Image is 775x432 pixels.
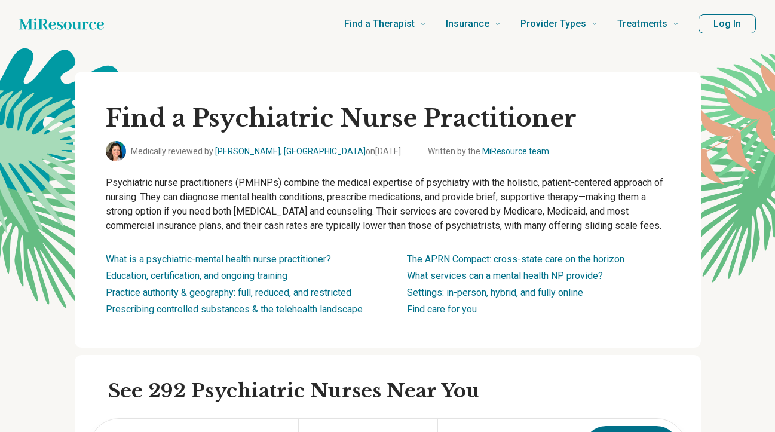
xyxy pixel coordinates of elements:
[19,12,104,36] a: Home page
[428,145,549,158] span: Written by the
[344,16,415,32] span: Find a Therapist
[106,253,331,265] a: What is a psychiatric-mental health nurse practitioner?
[106,176,670,233] p: Psychiatric nurse practitioners (PMHNPs) combine the medical expertise of psychiatry with the hol...
[106,304,363,315] a: Prescribing controlled substances & the telehealth landscape
[407,304,477,315] a: Find care for you
[617,16,667,32] span: Treatments
[520,16,586,32] span: Provider Types
[482,146,549,156] a: MiResource team
[407,270,603,281] a: What services can a mental health NP provide?
[699,14,756,33] button: Log In
[131,145,401,158] span: Medically reviewed by
[446,16,489,32] span: Insurance
[106,270,287,281] a: Education, certification, and ongoing training
[108,379,687,404] h2: See 292 Psychiatric Nurses Near You
[106,287,351,298] a: Practice authority & geography: full, reduced, and restricted
[407,287,583,298] a: Settings: in-person, hybrid, and fully online
[215,146,366,156] a: [PERSON_NAME], [GEOGRAPHIC_DATA]
[106,103,670,134] h1: Find a Psychiatric Nurse Practitioner
[366,146,401,156] span: on [DATE]
[407,253,624,265] a: The APRN Compact: cross-state care on the horizon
